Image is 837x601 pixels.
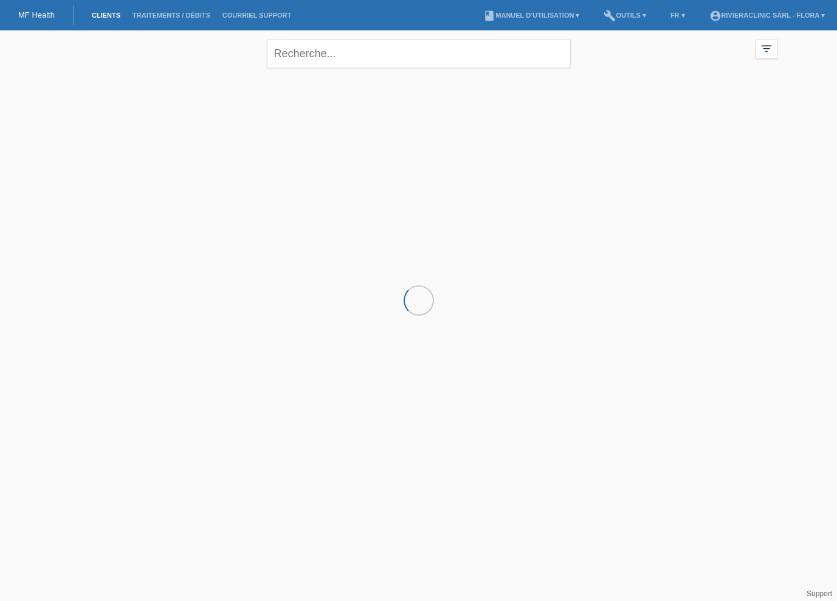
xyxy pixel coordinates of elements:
[477,12,585,19] a: bookManuel d’utilisation ▾
[760,42,773,55] i: filter_list
[18,10,55,19] a: MF Health
[664,12,691,19] a: FR ▾
[483,10,495,22] i: book
[709,10,722,22] i: account_circle
[604,10,616,22] i: build
[807,589,832,598] a: Support
[267,40,571,68] input: Recherche...
[703,12,831,19] a: account_circleRIVIERAclinic Sàrl - Flora ▾
[598,12,652,19] a: buildOutils ▾
[126,12,216,19] a: Traitements / débits
[216,12,297,19] a: Courriel Support
[86,12,126,19] a: Clients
